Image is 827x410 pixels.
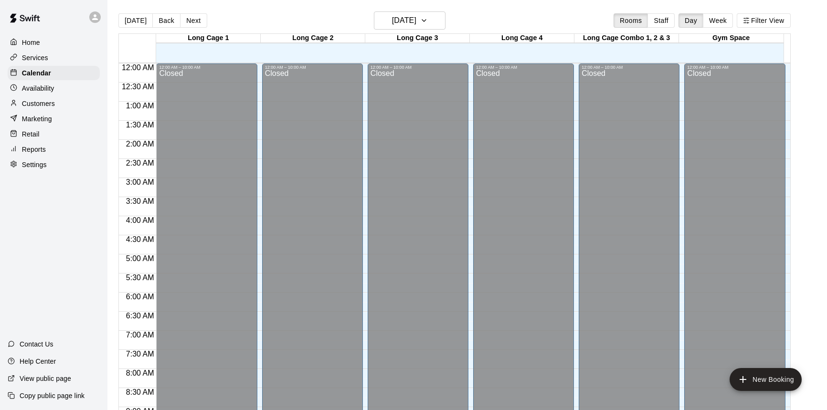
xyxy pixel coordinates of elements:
[20,374,71,383] p: View public page
[679,13,703,28] button: Day
[180,13,207,28] button: Next
[20,391,85,400] p: Copy public page link
[22,68,51,78] p: Calendar
[124,273,157,282] span: 5:30 AM
[22,160,47,169] p: Settings
[374,11,445,30] button: [DATE]
[8,112,100,126] a: Marketing
[124,235,157,243] span: 4:30 AM
[371,65,466,70] div: 12:00 AM – 10:00 AM
[22,84,54,93] p: Availability
[22,53,48,63] p: Services
[8,35,100,50] a: Home
[124,293,157,301] span: 6:00 AM
[156,34,261,43] div: Long Cage 1
[8,51,100,65] a: Services
[124,312,157,320] span: 6:30 AM
[22,114,52,124] p: Marketing
[124,388,157,396] span: 8:30 AM
[261,34,365,43] div: Long Cage 2
[470,34,574,43] div: Long Cage 4
[8,142,100,157] a: Reports
[124,331,157,339] span: 7:00 AM
[365,34,470,43] div: Long Cage 3
[679,34,784,43] div: Gym Space
[119,83,157,91] span: 12:30 AM
[20,357,56,366] p: Help Center
[124,121,157,129] span: 1:30 AM
[124,159,157,167] span: 2:30 AM
[124,197,157,205] span: 3:30 AM
[647,13,675,28] button: Staff
[582,65,677,70] div: 12:00 AM – 10:00 AM
[687,65,782,70] div: 12:00 AM – 10:00 AM
[22,38,40,47] p: Home
[703,13,733,28] button: Week
[20,339,53,349] p: Contact Us
[22,99,55,108] p: Customers
[392,14,416,27] h6: [DATE]
[124,350,157,358] span: 7:30 AM
[574,34,679,43] div: Long Cage Combo 1, 2 & 3
[22,145,46,154] p: Reports
[8,96,100,111] a: Customers
[119,63,157,72] span: 12:00 AM
[124,369,157,377] span: 8:00 AM
[614,13,648,28] button: Rooms
[118,13,153,28] button: [DATE]
[476,65,571,70] div: 12:00 AM – 10:00 AM
[124,216,157,224] span: 4:00 AM
[8,127,100,141] a: Retail
[124,178,157,186] span: 3:00 AM
[8,66,100,80] a: Calendar
[124,254,157,263] span: 5:00 AM
[265,65,360,70] div: 12:00 AM – 10:00 AM
[737,13,790,28] button: Filter View
[124,140,157,148] span: 2:00 AM
[159,65,254,70] div: 12:00 AM – 10:00 AM
[22,129,40,139] p: Retail
[8,158,100,172] a: Settings
[124,102,157,110] span: 1:00 AM
[730,368,802,391] button: add
[8,81,100,95] a: Availability
[152,13,180,28] button: Back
